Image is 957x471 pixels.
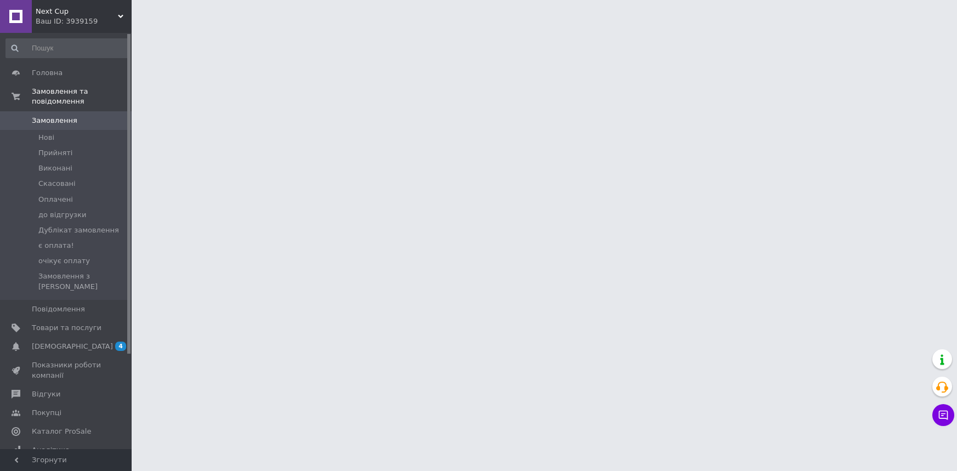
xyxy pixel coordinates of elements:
[32,68,63,78] span: Головна
[32,323,101,333] span: Товари та послуги
[38,271,128,291] span: Замовлення з [PERSON_NAME]
[38,163,72,173] span: Виконані
[932,404,954,426] button: Чат з покупцем
[38,256,90,266] span: очікує оплату
[32,304,85,314] span: Повідомлення
[32,389,60,399] span: Відгуки
[38,133,54,143] span: Нові
[36,7,118,16] span: Next Cup
[32,116,77,126] span: Замовлення
[32,342,113,351] span: [DEMOGRAPHIC_DATA]
[36,16,132,26] div: Ваш ID: 3939159
[38,195,73,205] span: Оплачені
[115,342,126,351] span: 4
[32,360,101,380] span: Показники роботи компанії
[38,179,76,189] span: Скасовані
[38,210,86,220] span: до відгрузки
[32,87,132,106] span: Замовлення та повідомлення
[32,427,91,436] span: Каталог ProSale
[38,148,72,158] span: Прийняті
[5,38,129,58] input: Пошук
[38,225,119,235] span: Дублікат замовлення
[32,408,61,418] span: Покупці
[32,445,70,455] span: Аналітика
[38,241,74,251] span: є оплата!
